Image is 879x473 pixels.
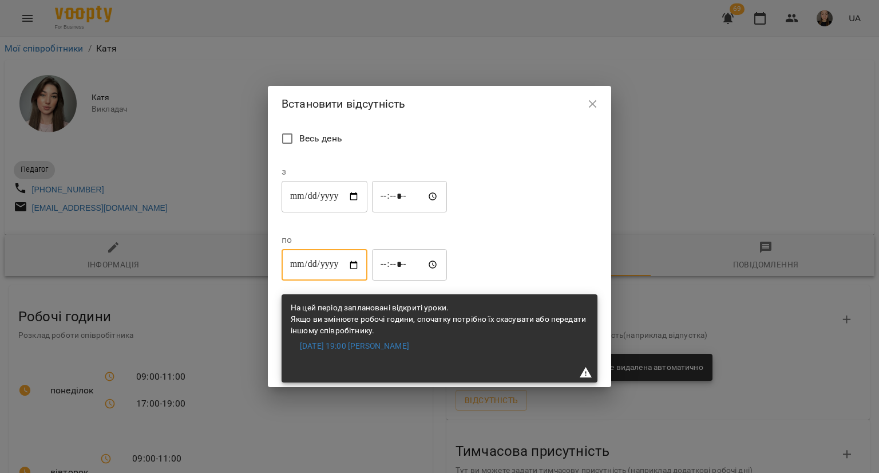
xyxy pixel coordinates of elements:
label: з [282,167,447,176]
a: [DATE] 19:00 [PERSON_NAME] [300,341,409,352]
h2: Встановити відсутність [282,95,597,113]
label: по [282,235,447,245]
span: Весь день [299,132,342,145]
span: На цей період заплановані відкриті уроки. Якщо ви змінюєте робочі години, спочатку потрібно їх ск... [291,303,586,334]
